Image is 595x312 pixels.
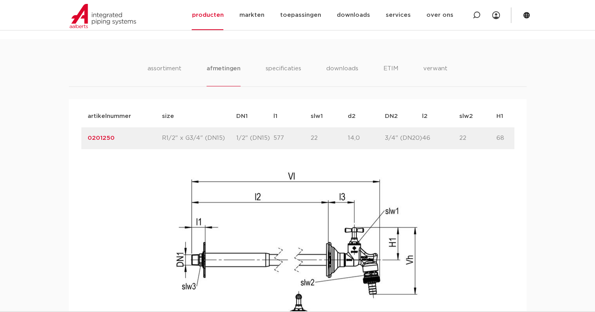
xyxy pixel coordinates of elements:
p: 577 [273,134,311,143]
p: H1 [496,112,534,121]
p: d2 [348,112,385,121]
p: slw2 [459,112,496,121]
p: 1/2" (DN15) [236,134,273,143]
li: afmetingen [207,64,241,86]
p: R1/2" x G3/4" (DN15) [162,134,236,143]
p: size [162,112,236,121]
a: 0201250 [88,135,115,141]
li: verwant [423,64,448,86]
li: specificaties [266,64,301,86]
p: DN1 [236,112,273,121]
p: 22 [459,134,496,143]
li: ETIM [383,64,398,86]
p: DN2 [385,112,422,121]
li: downloads [326,64,358,86]
p: l1 [273,112,311,121]
p: 68 [496,134,534,143]
p: 46 [422,134,459,143]
li: assortiment [147,64,182,86]
p: l2 [422,112,459,121]
p: slw1 [311,112,348,121]
p: 22 [311,134,348,143]
p: 3/4" (DN20) [385,134,422,143]
p: 14,0 [348,134,385,143]
p: artikelnummer [88,112,162,121]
